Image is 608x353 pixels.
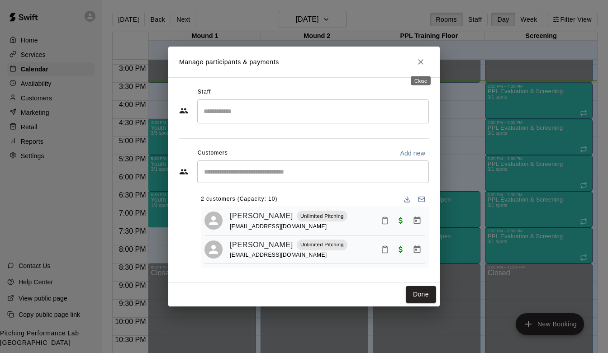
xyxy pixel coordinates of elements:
[179,167,188,176] svg: Customers
[198,146,228,160] span: Customers
[396,146,429,160] button: Add new
[414,192,429,207] button: Email participants
[230,239,293,251] a: [PERSON_NAME]
[413,54,429,70] button: Close
[409,212,425,229] button: Manage bookings & payment
[406,286,436,303] button: Done
[409,241,425,258] button: Manage bookings & payment
[300,241,344,249] p: Unlimited Pitching
[400,149,425,158] p: Add new
[300,212,344,220] p: Unlimited Pitching
[179,57,279,67] p: Manage participants & payments
[197,160,429,183] div: Start typing to search customers...
[204,212,223,230] div: Carson Sanders
[230,252,327,258] span: [EMAIL_ADDRESS][DOMAIN_NAME]
[197,99,429,123] div: Search staff
[204,240,223,259] div: Stephan Bernstein
[230,210,293,222] a: [PERSON_NAME]
[179,106,188,115] svg: Staff
[198,85,211,99] span: Staff
[377,242,393,257] button: Mark attendance
[393,217,409,224] span: Paid with Credit
[201,192,277,207] span: 2 customers (Capacity: 10)
[393,245,409,253] span: Paid with Credit
[400,192,414,207] button: Download list
[377,213,393,228] button: Mark attendance
[411,76,431,85] div: Close
[230,223,327,230] span: [EMAIL_ADDRESS][DOMAIN_NAME]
